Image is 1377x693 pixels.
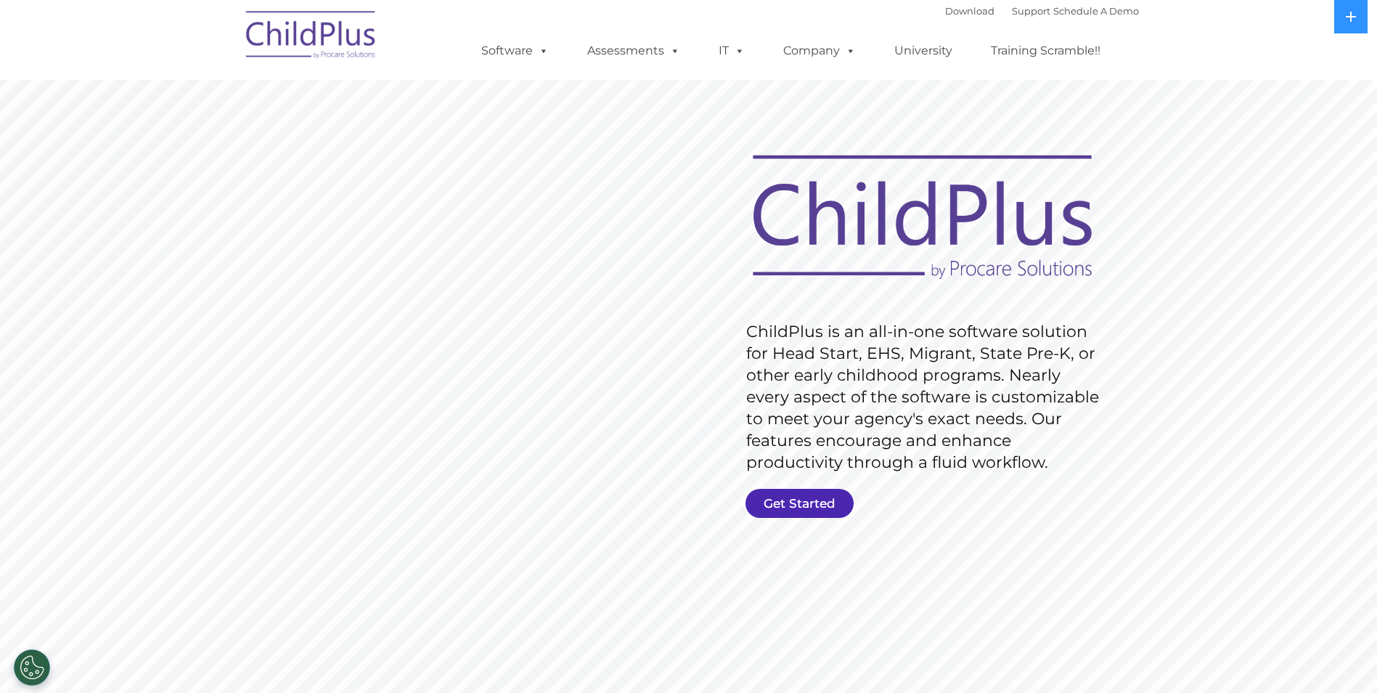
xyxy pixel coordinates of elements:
[769,36,870,65] a: Company
[239,1,384,73] img: ChildPlus by Procare Solutions
[573,36,695,65] a: Assessments
[745,489,854,518] a: Get Started
[976,36,1115,65] a: Training Scramble!!
[746,321,1106,474] rs-layer: ChildPlus is an all-in-one software solution for Head Start, EHS, Migrant, State Pre-K, or other ...
[1053,5,1139,17] a: Schedule A Demo
[880,36,967,65] a: University
[1012,5,1050,17] a: Support
[467,36,563,65] a: Software
[945,5,1139,17] font: |
[14,649,50,686] button: Cookies Settings
[704,36,759,65] a: IT
[945,5,994,17] a: Download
